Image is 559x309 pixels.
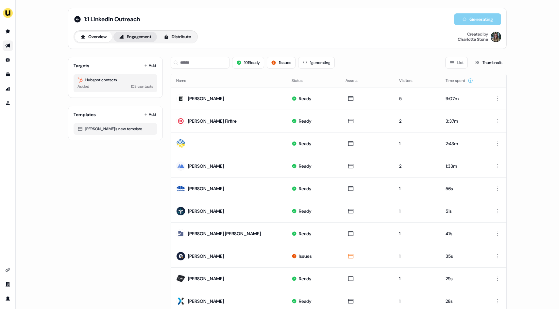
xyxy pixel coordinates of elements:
div: Ready [299,95,312,102]
div: [PERSON_NAME] [188,298,224,304]
a: Go to integrations [3,265,13,275]
div: 1 [399,230,435,237]
a: Go to profile [3,293,13,304]
div: Issues [299,253,312,259]
button: Name [176,75,194,86]
a: Go to prospects [3,26,13,37]
div: Ready [299,185,312,192]
button: Overview [75,32,112,42]
th: Assets [340,74,394,87]
div: [PERSON_NAME] [188,208,224,214]
div: [PERSON_NAME] [188,253,224,259]
button: Engagement [113,32,157,42]
a: Go to outbound experience [3,40,13,51]
button: 1generating [298,57,335,69]
a: Go to attribution [3,84,13,94]
span: 1:1 Linkedin Outreach [84,15,140,23]
div: 1 [399,275,435,282]
div: 29s [446,275,480,282]
button: 101Ready [232,57,264,69]
div: 5 [399,95,435,102]
div: Charlotte Stone [458,37,488,42]
div: 2 [399,163,435,169]
a: Go to team [3,279,13,289]
button: Visitors [399,75,420,86]
div: [PERSON_NAME] [PERSON_NAME] [188,230,261,237]
div: [PERSON_NAME] [188,95,224,102]
div: Ready [299,298,312,304]
div: 1 [399,208,435,214]
div: Targets [74,62,89,69]
div: 103 contacts [131,83,153,90]
div: Added [77,83,89,90]
div: 56s [446,185,480,192]
button: List [445,57,468,69]
button: Distribute [158,32,196,42]
div: [PERSON_NAME]'s new template [77,126,153,132]
button: Time spent [446,75,473,86]
div: 35s [446,253,480,259]
div: 51s [446,208,480,214]
div: [PERSON_NAME] [188,163,224,169]
div: Ready [299,163,312,169]
div: Ready [299,275,312,282]
div: Ready [299,230,312,237]
div: [PERSON_NAME] [188,275,224,282]
a: Go to experiments [3,98,13,108]
div: 2 [399,118,435,124]
div: 3:37m [446,118,480,124]
div: 1:33m [446,163,480,169]
div: 1 [399,298,435,304]
img: Charlotte [491,32,501,42]
div: 28s [446,298,480,304]
div: [PERSON_NAME] [188,185,224,192]
button: Add [143,61,157,70]
div: Templates [74,111,96,118]
div: 47s [446,230,480,237]
div: Ready [299,118,312,124]
div: [PERSON_NAME] Firfire [188,118,237,124]
button: Thumbnails [470,57,507,69]
button: Status [292,75,311,86]
a: Go to templates [3,69,13,80]
div: 1 [399,140,435,147]
div: 9:07m [446,95,480,102]
div: Created by [467,32,488,37]
div: Ready [299,208,312,214]
div: 1 [399,185,435,192]
button: Add [143,110,157,119]
div: 2:43m [446,140,480,147]
button: 1issues [267,57,296,69]
div: Ready [299,140,312,147]
div: Hubspot contacts [77,77,153,83]
a: Go to Inbound [3,55,13,65]
div: 1 [399,253,435,259]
